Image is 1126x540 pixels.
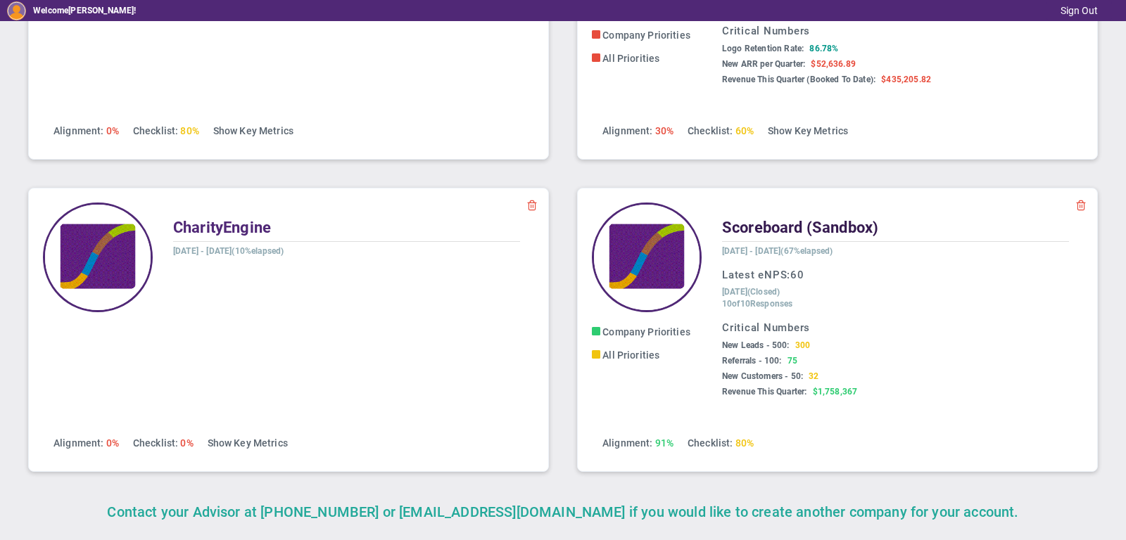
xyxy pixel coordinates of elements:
[809,44,838,53] span: 86.78%
[602,326,690,337] span: Company Priorities
[180,437,193,449] span: 0%
[790,269,804,281] span: 60
[251,246,284,256] span: elapsed)
[602,349,659,361] span: All Priorities
[722,321,1069,335] h3: Critical Numbers
[722,24,1069,39] h3: Critical Numbers
[602,30,690,41] span: Company Priorities
[68,6,134,15] span: [PERSON_NAME]
[740,299,750,309] span: 10
[208,437,288,449] a: Show Key Metrics
[809,371,818,381] span: 32
[602,125,652,136] span: Alignment:
[722,246,747,256] span: [DATE]
[106,437,119,449] span: 0%
[722,299,732,309] span: 10
[722,371,803,381] span: New Customers - 50:
[14,498,1112,526] div: Contact your Advisor at [PHONE_NUMBER] or [EMAIL_ADDRESS][DOMAIN_NAME] if you would like to creat...
[53,125,103,136] span: Alignment:
[688,125,733,136] span: Checklist:
[592,202,702,312] img: 33625.Company.photo
[747,287,780,297] span: (Closed)
[602,437,652,449] span: Alignment:
[732,299,740,309] span: of
[881,75,931,84] span: $435,205.82
[201,246,204,256] span: -
[768,125,848,136] a: Show Key Metrics
[213,125,293,136] a: Show Key Metrics
[602,53,659,64] span: All Priorities
[722,287,747,297] span: [DATE]
[749,246,753,256] span: -
[173,219,271,236] span: CharityEngine
[180,125,198,136] span: 80%
[655,125,673,136] span: 30%
[7,1,26,20] img: 193898.Person.photo
[33,6,136,15] h5: Welcome !
[722,44,804,53] span: Logo Retention Rate:
[688,437,733,449] span: Checklist:
[173,246,198,256] span: [DATE]
[133,437,178,449] span: Checklist:
[750,299,792,309] span: Responses
[755,246,780,256] span: [DATE]
[235,246,251,256] span: 10%
[800,246,833,256] span: elapsed)
[784,246,800,256] span: 67%
[722,219,878,236] span: Scoreboard (Sandbox)
[722,356,782,366] span: Referrals - 100:
[735,437,754,449] span: 80%
[735,125,754,136] span: 60%
[780,246,783,256] span: (
[795,340,810,350] span: 300
[722,340,790,350] span: New Leads - 500:
[106,125,119,136] span: 0%
[722,75,875,84] span: Revenue This Quarter (Booked To Date):
[53,437,103,449] span: Alignment:
[655,437,673,449] span: 91%
[43,202,153,312] img: 32702.Company.photo
[722,269,790,281] span: Latest eNPS:
[722,59,805,69] span: New ARR per Quarter:
[811,59,856,69] span: $52,636.89
[813,387,858,397] span: $1,758,367
[722,387,806,397] span: Revenue This Quarter:
[787,356,797,366] span: 75
[206,246,232,256] span: [DATE]
[232,246,234,256] span: (
[133,125,178,136] span: Checklist:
